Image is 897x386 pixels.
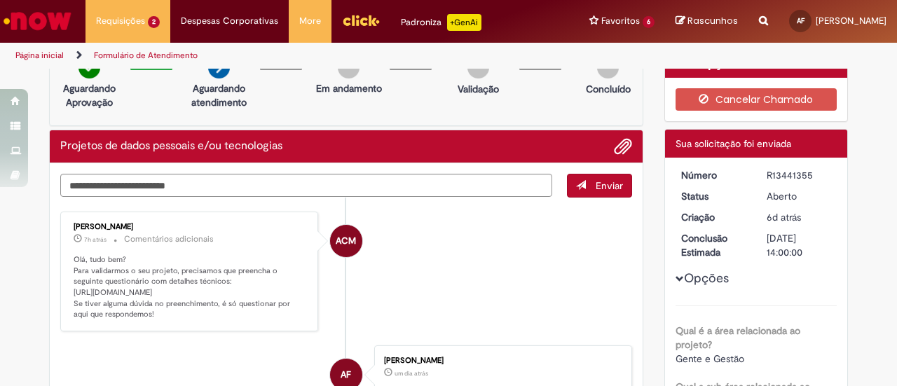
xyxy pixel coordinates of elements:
span: More [299,14,321,28]
div: 22/08/2025 20:03:02 [767,210,832,224]
textarea: Digite sua mensagem aqui... [60,174,552,197]
span: 6d atrás [767,211,801,223]
button: Enviar [567,174,632,198]
span: ACM [336,224,356,258]
dt: Número [671,168,757,182]
span: Requisições [96,14,145,28]
time: 26/08/2025 12:03:48 [395,369,428,378]
dt: Status [671,189,757,203]
span: Despesas Corporativas [181,14,278,28]
span: Enviar [596,179,623,192]
div: [PERSON_NAME] [384,357,617,365]
img: ServiceNow [1,7,74,35]
span: AF [797,16,804,25]
p: Olá, tudo bem? Para validarmos o seu projeto, precisamos que preencha o seguinte questionário com... [74,254,307,320]
button: Adicionar anexos [614,137,632,156]
dt: Conclusão Estimada [671,231,757,259]
p: Validação [458,82,499,96]
span: 7h atrás [84,235,107,244]
dt: Criação [671,210,757,224]
p: Em andamento [316,81,382,95]
div: [PERSON_NAME] [74,223,307,231]
div: Ana Carolina Melo Pereira [330,225,362,257]
ul: Trilhas de página [11,43,587,69]
div: Padroniza [401,14,481,31]
button: Cancelar Chamado [676,88,837,111]
p: +GenAi [447,14,481,31]
h2: Projetos de dados pessoais e/ou tecnologias Histórico de tíquete [60,140,282,153]
time: 22/08/2025 20:03:02 [767,211,801,223]
span: um dia atrás [395,369,428,378]
img: click_logo_yellow_360x200.png [342,10,380,31]
a: Página inicial [15,50,64,61]
div: R13441355 [767,168,832,182]
span: Gente e Gestão [676,352,744,365]
small: Comentários adicionais [124,233,214,245]
p: Aguardando Aprovação [55,81,123,109]
span: 6 [643,16,655,28]
time: 27/08/2025 15:31:43 [84,235,107,244]
span: Favoritos [601,14,640,28]
p: Concluído [586,82,631,96]
span: 2 [148,16,160,28]
span: Rascunhos [687,14,738,27]
span: [PERSON_NAME] [816,15,886,27]
span: Sua solicitação foi enviada [676,137,791,150]
div: [DATE] 14:00:00 [767,231,832,259]
p: Aguardando atendimento [185,81,253,109]
b: Qual é a área relacionada ao projeto? [676,324,800,351]
div: Aberto [767,189,832,203]
a: Rascunhos [676,15,738,28]
a: Formulário de Atendimento [94,50,198,61]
